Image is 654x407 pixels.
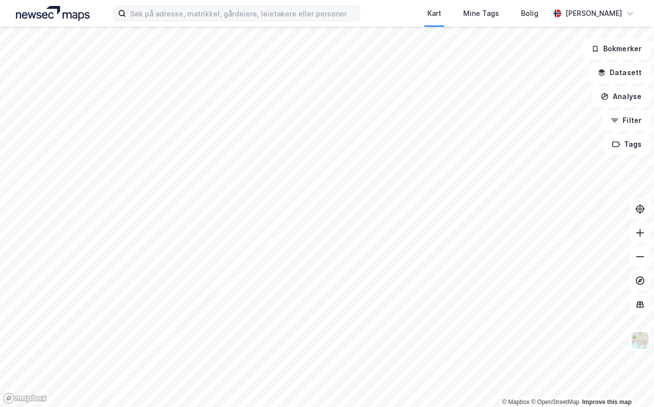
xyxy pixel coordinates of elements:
[631,331,650,350] img: Z
[126,6,360,21] input: Søk på adresse, matrikkel, gårdeiere, leietakere eller personer
[604,134,650,154] button: Tags
[604,359,654,407] iframe: Chat Widget
[16,6,90,21] img: logo.a4113a55bc3d86da70a041830d287a7e.svg
[427,7,441,19] div: Kart
[604,359,654,407] div: Kontrollprogram for chat
[463,7,499,19] div: Mine Tags
[583,39,650,59] button: Bokmerker
[502,399,529,406] a: Mapbox
[521,7,538,19] div: Bolig
[589,63,650,83] button: Datasett
[602,110,650,130] button: Filter
[531,399,579,406] a: OpenStreetMap
[3,393,47,404] a: Mapbox homepage
[565,7,622,19] div: [PERSON_NAME]
[592,87,650,106] button: Analyse
[582,399,632,406] a: Improve this map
